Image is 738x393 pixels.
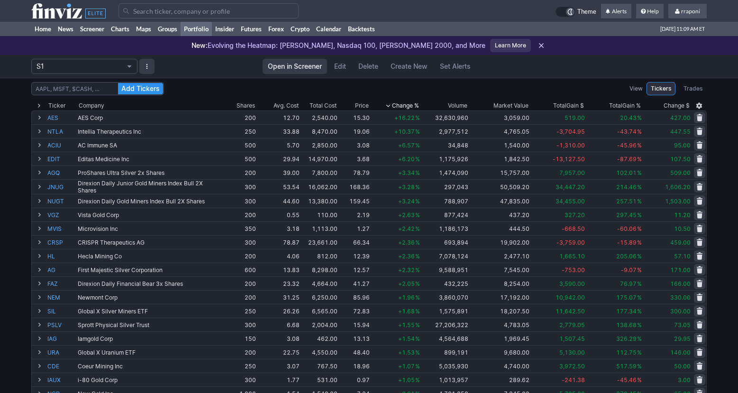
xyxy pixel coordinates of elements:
a: Forex [265,22,287,36]
td: 13,380.00 [301,194,338,208]
td: 15,757.00 [469,165,530,179]
a: rraponi [668,4,707,19]
span: % [415,280,420,287]
div: Sprott Physical Silver Trust [78,321,222,329]
td: 693,894 [421,235,469,249]
span: -9.07 [621,266,637,274]
span: 1,606.20 [665,183,691,191]
span: +6.57 [398,142,415,149]
td: 9,588,951 [421,263,469,276]
a: URA [47,346,76,359]
span: 138.68 [616,321,637,329]
span: % [415,308,420,315]
td: 200 [223,208,257,221]
a: MVIS [47,222,76,235]
div: Price [355,101,369,110]
a: EDIT [47,152,76,165]
td: 12.57 [338,263,370,276]
td: 150 [223,331,257,345]
td: 437.20 [469,208,530,221]
div: Vista Gold Corp [78,211,222,219]
td: 7,545.00 [469,263,530,276]
span: -13,127.50 [553,155,585,163]
span: 459.00 [670,239,691,246]
input: AAPL, MSFT, $CASH, … [31,82,164,95]
a: SIL [47,304,76,318]
span: +2.32 [398,266,415,274]
span: [DATE] 11:09 AM ET [660,22,705,36]
td: 53.54 [257,179,301,194]
span: +2.42 [398,225,415,232]
span: -45.96 [617,142,637,149]
td: 877,424 [421,208,469,221]
td: 1,474,090 [421,165,469,179]
div: Direxion Daily Financial Bear 3x Shares [78,280,222,287]
div: AC Immune SA [78,142,222,149]
a: ACIU [47,138,76,152]
span: 10,942.00 [556,294,585,301]
a: Charts [108,22,133,36]
td: 7,078,124 [421,249,469,263]
a: Trades [679,82,707,95]
span: +1.96 [398,294,415,301]
td: 33.88 [257,124,301,138]
span: +10.37 [394,128,415,135]
div: Intellia Therapeutics Inc [78,128,222,135]
a: Set Alerts [435,59,476,74]
a: Edit [329,59,351,74]
div: Gain $ [553,101,584,110]
span: -43.74 [617,128,637,135]
td: 47,835.00 [469,194,530,208]
td: 300 [223,179,257,194]
td: 19,902.00 [469,235,530,249]
span: % [415,225,420,232]
span: 171.00 [670,266,691,274]
td: 3.68 [338,152,370,165]
td: 462.00 [301,331,338,345]
span: 447.55 [670,128,691,135]
span: % [415,114,420,121]
td: 500 [223,152,257,165]
td: 1,175,926 [421,152,469,165]
span: % [415,198,420,205]
td: 3,059.00 [469,110,530,124]
span: 3,590.00 [559,280,585,287]
a: News [55,22,77,36]
span: % [415,294,420,301]
span: % [415,169,420,176]
td: 2,004.00 [301,318,338,331]
span: -668.50 [562,225,585,232]
span: % [415,211,420,219]
td: 1,842.50 [469,152,530,165]
a: Open in Screener [263,59,327,74]
td: 2,850.00 [301,138,338,152]
span: Change % [392,101,419,110]
td: 7,800.00 [301,165,338,179]
span: 214.46 [616,183,637,191]
div: Company [79,101,104,110]
div: Direxion Daily Junior Gold Miners Index Bull 2X Shares [78,180,222,194]
a: NEM [47,291,76,304]
div: AES Corp [78,114,222,121]
td: 18,207.50 [469,304,530,318]
td: 4,564,688 [421,331,469,345]
td: 1,113.00 [301,221,338,235]
td: 2.19 [338,208,370,221]
div: Shares [237,101,255,110]
span: 175.07 [616,294,637,301]
a: Learn More [490,39,531,52]
td: 50,509.20 [469,179,530,194]
a: AGQ [47,166,76,179]
td: 8,254.00 [469,276,530,290]
td: 85.96 [338,290,370,304]
span: 1,507.45 [559,335,585,342]
span: Delete [358,62,378,71]
span: +2.63 [398,211,415,219]
a: JNUG [47,180,76,194]
a: Help [636,4,664,19]
td: 3.08 [257,331,301,345]
td: 4,664.00 [301,276,338,290]
span: S1 [36,62,123,71]
span: % [637,266,642,274]
a: Insider [212,22,237,36]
